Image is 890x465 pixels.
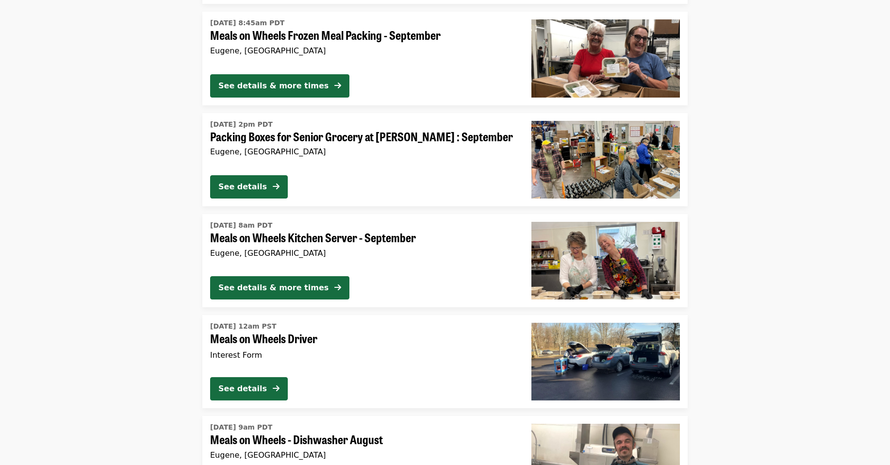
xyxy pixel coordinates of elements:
button: See details [210,175,288,199]
img: Packing Boxes for Senior Grocery at Bailey Hill : September organized by FOOD For Lane County [531,121,680,199]
a: See details for "Meals on Wheels Kitchen Server - September" [202,214,688,307]
time: [DATE] 9am PDT [210,422,272,432]
div: Eugene, [GEOGRAPHIC_DATA] [210,450,516,460]
a: See details for "Meals on Wheels Frozen Meal Packing - September" [202,12,688,105]
span: Interest Form [210,350,262,360]
a: See details for "Packing Boxes for Senior Grocery at Bailey Hill : September" [202,113,688,206]
button: See details & more times [210,74,349,98]
time: [DATE] 12am PST [210,321,276,332]
span: Meals on Wheels - Dishwasher August [210,432,516,447]
img: Meals on Wheels Driver organized by FOOD For Lane County [531,323,680,400]
span: Packing Boxes for Senior Grocery at [PERSON_NAME] : September [210,130,516,144]
img: Meals on Wheels Kitchen Server - September organized by FOOD For Lane County [531,222,680,299]
time: [DATE] 8:45am PDT [210,18,284,28]
i: arrow-right icon [273,384,280,393]
div: See details [218,383,267,395]
button: See details [210,377,288,400]
span: Meals on Wheels Kitchen Server - September [210,231,516,245]
a: See details for "Meals on Wheels Driver" [202,315,688,408]
button: See details & more times [210,276,349,299]
div: Eugene, [GEOGRAPHIC_DATA] [210,46,516,55]
img: Meals on Wheels Frozen Meal Packing - September organized by FOOD For Lane County [531,19,680,97]
time: [DATE] 2pm PDT [210,119,273,130]
i: arrow-right icon [273,182,280,191]
div: See details [218,181,267,193]
i: arrow-right icon [334,81,341,90]
time: [DATE] 8am PDT [210,220,272,231]
div: See details & more times [218,282,329,294]
i: arrow-right icon [334,283,341,292]
span: Meals on Wheels Frozen Meal Packing - September [210,28,516,42]
div: See details & more times [218,80,329,92]
div: Eugene, [GEOGRAPHIC_DATA] [210,249,516,258]
div: Eugene, [GEOGRAPHIC_DATA] [210,147,516,156]
span: Meals on Wheels Driver [210,332,516,346]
